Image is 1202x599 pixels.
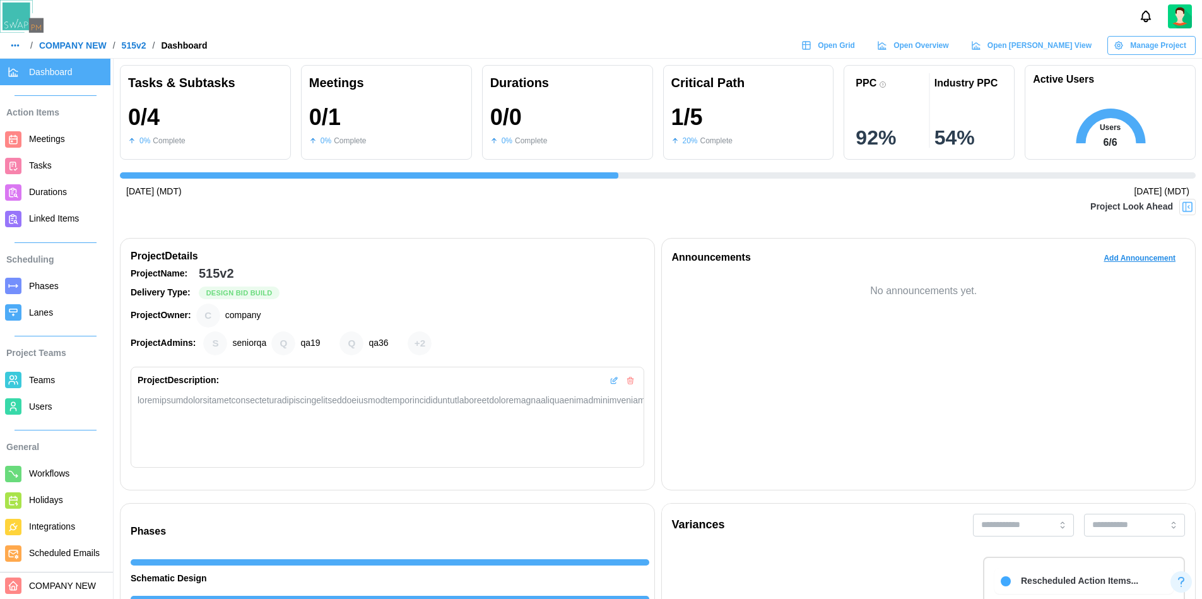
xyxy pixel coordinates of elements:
[131,286,194,300] div: Delivery Type:
[856,128,924,148] div: 92 %
[1168,4,1192,28] a: Zulqarnain Khalil
[1181,201,1194,213] img: Project Look Ahead Button
[672,283,1176,299] div: No announcements yet.
[126,185,182,199] div: [DATE] (MDT)
[161,41,207,50] div: Dashboard
[29,521,75,531] span: Integrations
[671,73,826,93] div: Critical Path
[1104,249,1175,267] span: Add Announcement
[232,336,266,350] div: seniorqa
[131,267,194,281] div: Project Name:
[138,394,637,407] div: loremipsumdolorsitametconsecteturadipiscingelitseddoeiusmodtemporincididuntutlaboreetdoloremagnaa...
[502,135,512,147] div: 0 %
[1033,73,1094,86] h1: Active Users
[138,374,219,388] div: Project Description:
[408,331,432,355] div: + 2
[672,516,725,534] div: Variances
[225,309,261,323] div: company
[1130,37,1186,54] span: Manage Project
[131,249,644,264] div: Project Details
[29,187,67,197] span: Durations
[122,41,146,50] a: 515v2
[203,331,227,355] div: seniorqa
[139,135,150,147] div: 0 %
[153,41,155,50] div: /
[490,105,522,130] div: 0 / 0
[153,135,185,147] div: Complete
[271,331,295,355] div: qa19
[1135,6,1157,27] button: Notifications
[893,37,948,54] span: Open Overview
[1134,185,1189,199] div: [DATE] (MDT)
[131,338,196,348] strong: Project Admins:
[131,524,649,540] div: Phases
[29,468,69,478] span: Workflows
[856,77,876,89] div: PPC
[683,135,698,147] div: 20 %
[818,37,855,54] span: Open Grid
[29,160,52,170] span: Tasks
[206,287,273,299] span: Design Bid Build
[1094,249,1185,268] button: Add Announcement
[1107,36,1196,55] button: Manage Project
[29,401,52,412] span: Users
[965,36,1101,55] a: Open [PERSON_NAME] View
[334,135,366,147] div: Complete
[29,307,53,317] span: Lanes
[29,213,79,223] span: Linked Items
[700,135,733,147] div: Complete
[515,135,547,147] div: Complete
[339,331,363,355] div: qa36
[196,304,220,328] div: company
[490,73,645,93] div: Durations
[113,41,115,50] div: /
[934,128,1003,148] div: 54 %
[30,41,33,50] div: /
[29,581,96,591] span: COMPANY NEW
[321,135,331,147] div: 0 %
[39,41,107,50] a: COMPANY NEW
[368,336,388,350] div: qa36
[1021,574,1138,588] div: Rescheduled Action Items...
[29,281,59,291] span: Phases
[29,375,55,385] span: Teams
[29,495,63,505] span: Holidays
[871,36,958,55] a: Open Overview
[131,572,649,586] div: Schematic Design
[300,336,320,350] div: qa19
[934,77,998,89] div: Industry PPC
[128,105,160,130] div: 0 / 4
[987,37,1092,54] span: Open [PERSON_NAME] View
[1168,4,1192,28] img: 2Q==
[672,250,751,266] div: Announcements
[29,67,73,77] span: Dashboard
[199,264,234,283] div: 515v2
[29,548,100,558] span: Scheduled Emails
[128,73,283,93] div: Tasks & Subtasks
[29,134,65,144] span: Meetings
[1090,200,1173,214] div: Project Look Ahead
[795,36,864,55] a: Open Grid
[309,105,341,130] div: 0 / 1
[671,105,703,130] div: 1 / 5
[309,73,464,93] div: Meetings
[131,310,191,320] strong: Project Owner:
